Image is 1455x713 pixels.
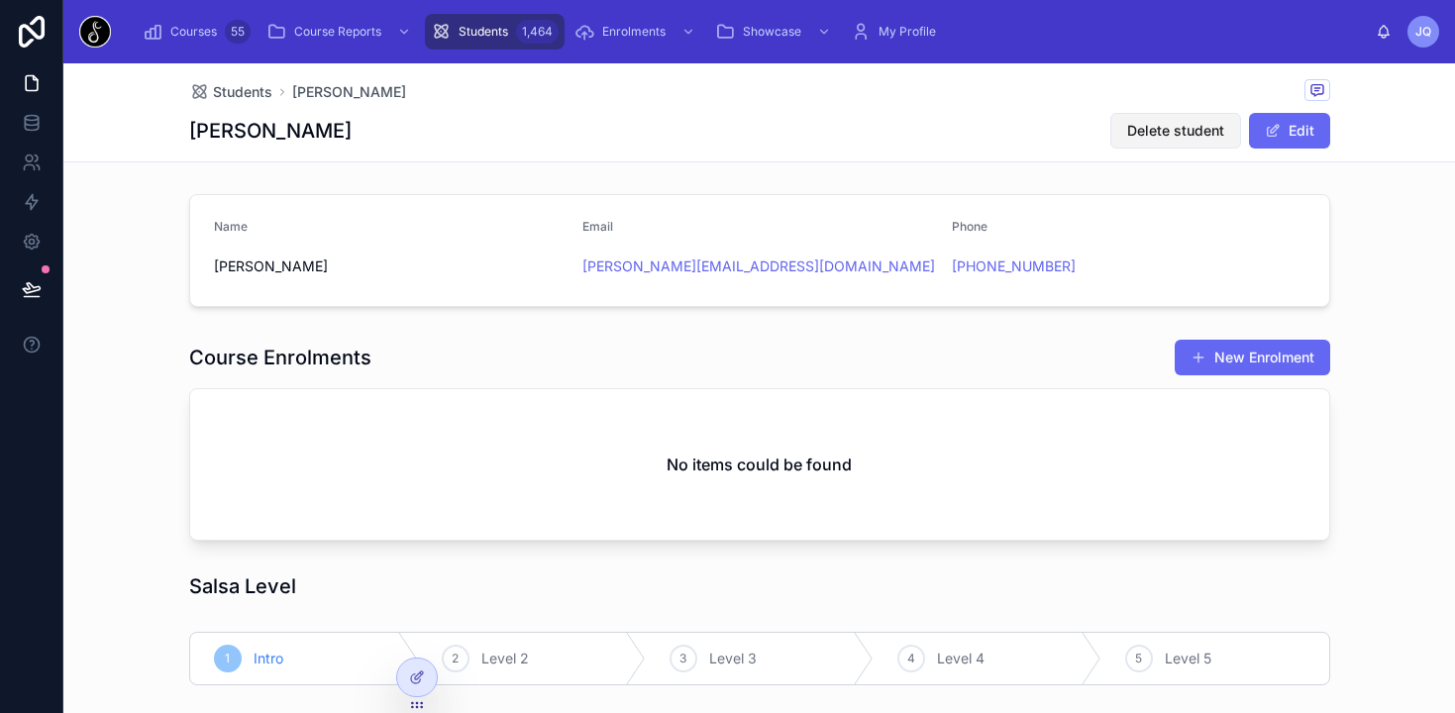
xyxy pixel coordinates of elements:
span: Phone [952,219,987,234]
span: Email [582,219,613,234]
span: Course Reports [294,24,381,40]
span: Delete student [1127,121,1224,141]
div: scrollable content [127,10,1376,53]
a: Courses55 [137,14,257,50]
div: 55 [225,20,251,44]
span: My Profile [879,24,936,40]
span: [PERSON_NAME] [214,256,568,276]
a: Enrolments [569,14,705,50]
a: Showcase [709,14,841,50]
span: JQ [1415,24,1431,40]
span: Level 3 [709,649,757,668]
span: 1 [225,651,230,666]
span: Showcase [743,24,801,40]
a: Students1,464 [425,14,565,50]
span: Name [214,219,248,234]
h1: [PERSON_NAME] [189,117,352,145]
span: 4 [907,651,915,666]
span: 3 [679,651,686,666]
span: Students [459,24,508,40]
span: 5 [1135,651,1142,666]
span: Level 2 [481,649,529,668]
a: Course Reports [260,14,421,50]
h1: Salsa Level [189,572,296,600]
button: Edit [1249,113,1330,149]
div: 1,464 [516,20,559,44]
a: [PERSON_NAME] [292,82,406,102]
span: 2 [452,651,459,666]
a: Students [189,82,272,102]
img: App logo [79,16,111,48]
span: Students [213,82,272,102]
span: Enrolments [602,24,666,40]
a: [PHONE_NUMBER] [952,256,1076,276]
h1: Course Enrolments [189,344,371,371]
button: New Enrolment [1175,340,1330,375]
span: Courses [170,24,217,40]
h2: No items could be found [667,453,852,476]
span: Intro [254,649,283,668]
a: [PERSON_NAME][EMAIL_ADDRESS][DOMAIN_NAME] [582,256,935,276]
button: Delete student [1110,113,1241,149]
span: Level 5 [1165,649,1211,668]
a: My Profile [845,14,950,50]
span: Level 4 [937,649,985,668]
